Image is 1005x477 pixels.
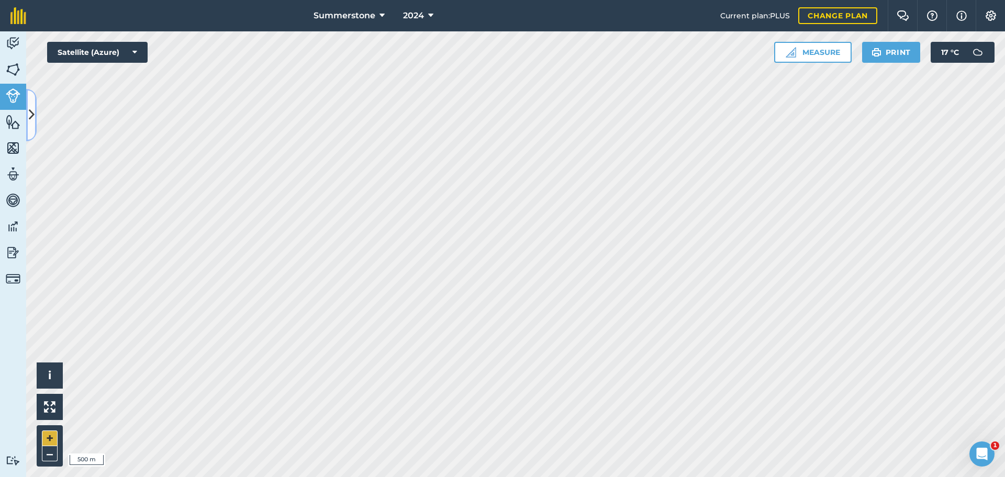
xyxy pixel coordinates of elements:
[931,42,995,63] button: 17 °C
[6,166,20,182] img: svg+xml;base64,PD94bWwgdmVyc2lvbj0iMS4wIiBlbmNvZGluZz0idXRmLTgiPz4KPCEtLSBHZW5lcmF0b3I6IEFkb2JlIE...
[42,430,58,446] button: +
[956,9,967,22] img: svg+xml;base64,PHN2ZyB4bWxucz0iaHR0cDovL3d3dy53My5vcmcvMjAwMC9zdmciIHdpZHRoPSIxNyIgaGVpZ2h0PSIxNy...
[314,9,375,22] span: Summerstone
[6,36,20,51] img: svg+xml;base64,PD94bWwgdmVyc2lvbj0iMS4wIiBlbmNvZGluZz0idXRmLTgiPz4KPCEtLSBHZW5lcmF0b3I6IEFkb2JlIE...
[6,88,20,103] img: svg+xml;base64,PD94bWwgdmVyc2lvbj0iMS4wIiBlbmNvZGluZz0idXRmLTgiPz4KPCEtLSBHZW5lcmF0b3I6IEFkb2JlIE...
[991,441,999,450] span: 1
[6,456,20,465] img: svg+xml;base64,PD94bWwgdmVyc2lvbj0iMS4wIiBlbmNvZGluZz0idXRmLTgiPz4KPCEtLSBHZW5lcmF0b3I6IEFkb2JlIE...
[941,42,959,63] span: 17 ° C
[786,47,796,58] img: Ruler icon
[6,192,20,208] img: svg+xml;base64,PD94bWwgdmVyc2lvbj0iMS4wIiBlbmNvZGluZz0idXRmLTgiPz4KPCEtLSBHZW5lcmF0b3I6IEFkb2JlIE...
[48,369,51,382] span: i
[985,10,997,21] img: A cog icon
[10,7,26,24] img: fieldmargin Logo
[897,10,909,21] img: Two speech bubbles overlapping with the left bubble in the forefront
[6,114,20,130] img: svg+xml;base64,PHN2ZyB4bWxucz0iaHR0cDovL3d3dy53My5vcmcvMjAwMC9zdmciIHdpZHRoPSI1NiIgaGVpZ2h0PSI2MC...
[774,42,852,63] button: Measure
[926,10,939,21] img: A question mark icon
[798,7,877,24] a: Change plan
[42,446,58,461] button: –
[969,441,995,467] iframe: Intercom live chat
[720,10,790,21] span: Current plan : PLUS
[862,42,921,63] button: Print
[967,42,988,63] img: svg+xml;base64,PD94bWwgdmVyc2lvbj0iMS4wIiBlbmNvZGluZz0idXRmLTgiPz4KPCEtLSBHZW5lcmF0b3I6IEFkb2JlIE...
[37,362,63,389] button: i
[872,46,881,59] img: svg+xml;base64,PHN2ZyB4bWxucz0iaHR0cDovL3d3dy53My5vcmcvMjAwMC9zdmciIHdpZHRoPSIxOSIgaGVpZ2h0PSIyNC...
[6,140,20,156] img: svg+xml;base64,PHN2ZyB4bWxucz0iaHR0cDovL3d3dy53My5vcmcvMjAwMC9zdmciIHdpZHRoPSI1NiIgaGVpZ2h0PSI2MC...
[403,9,424,22] span: 2024
[44,401,55,413] img: Four arrows, one pointing top left, one top right, one bottom right and the last bottom left
[6,245,20,260] img: svg+xml;base64,PD94bWwgdmVyc2lvbj0iMS4wIiBlbmNvZGluZz0idXRmLTgiPz4KPCEtLSBHZW5lcmF0b3I6IEFkb2JlIE...
[6,62,20,77] img: svg+xml;base64,PHN2ZyB4bWxucz0iaHR0cDovL3d3dy53My5vcmcvMjAwMC9zdmciIHdpZHRoPSI1NiIgaGVpZ2h0PSI2MC...
[6,219,20,234] img: svg+xml;base64,PD94bWwgdmVyc2lvbj0iMS4wIiBlbmNvZGluZz0idXRmLTgiPz4KPCEtLSBHZW5lcmF0b3I6IEFkb2JlIE...
[6,271,20,286] img: svg+xml;base64,PD94bWwgdmVyc2lvbj0iMS4wIiBlbmNvZGluZz0idXRmLTgiPz4KPCEtLSBHZW5lcmF0b3I6IEFkb2JlIE...
[47,42,148,63] button: Satellite (Azure)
